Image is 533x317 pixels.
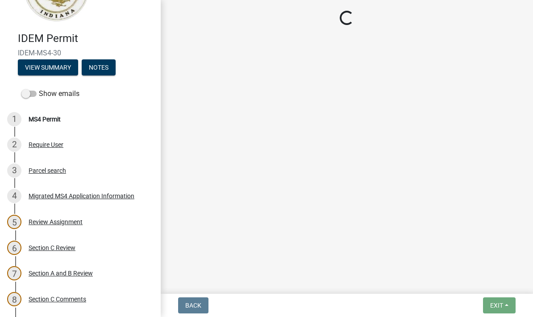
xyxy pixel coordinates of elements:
div: 7 [7,266,21,280]
span: Back [185,302,201,309]
div: MS4 Permit [29,116,61,122]
div: 3 [7,163,21,178]
button: View Summary [18,59,78,75]
div: Review Assignment [29,219,83,225]
div: Section C Comments [29,296,86,302]
button: Exit [483,297,516,313]
div: 8 [7,292,21,306]
div: Section C Review [29,245,75,251]
div: Section A and B Review [29,270,93,276]
h4: IDEM Permit [18,32,154,45]
div: 1 [7,112,21,126]
div: Parcel search [29,167,66,174]
button: Notes [82,59,116,75]
button: Back [178,297,208,313]
span: Exit [490,302,503,309]
label: Show emails [21,88,79,99]
div: Require User [29,142,63,148]
wm-modal-confirm: Notes [82,64,116,71]
div: 4 [7,189,21,203]
div: Migrated MS4 Application Information [29,193,134,199]
span: IDEM-MS4-30 [18,49,143,57]
div: 5 [7,215,21,229]
wm-modal-confirm: Summary [18,64,78,71]
div: 2 [7,138,21,152]
div: 6 [7,241,21,255]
